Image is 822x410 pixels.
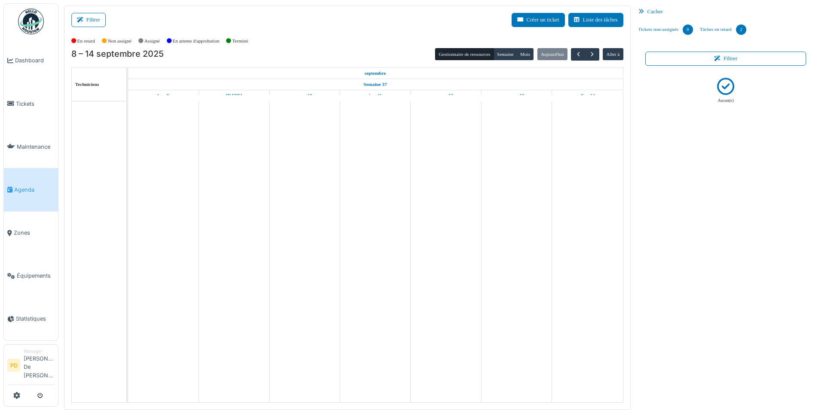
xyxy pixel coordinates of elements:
[155,90,171,101] a: 8 septembre 2025
[172,37,219,45] label: En attente d'approbation
[77,37,95,45] label: En retard
[683,24,693,35] div: 0
[736,24,746,35] div: 2
[4,297,58,340] a: Statistiques
[4,82,58,125] a: Tickets
[506,90,526,101] a: 13 septembre 2025
[362,68,388,79] a: 8 septembre 2025
[635,18,696,41] a: Tickets non-assignés
[4,168,58,211] a: Agenda
[108,37,132,45] label: Non assigné
[4,254,58,297] a: Équipements
[17,143,55,151] span: Maintenance
[362,79,389,90] a: Semaine 37
[435,48,494,60] button: Gestionnaire de ressources
[75,82,99,87] span: Techniciens
[224,90,244,101] a: 9 septembre 2025
[4,211,58,254] a: Zones
[14,186,55,194] span: Agenda
[366,90,384,101] a: 11 septembre 2025
[24,348,55,383] li: [PERSON_NAME] De [PERSON_NAME]
[71,49,164,59] h2: 8 – 14 septembre 2025
[696,18,750,41] a: Tâches en retard
[568,13,623,27] button: Liste des tâches
[537,48,567,60] button: Aujourd'hui
[17,272,55,280] span: Équipements
[436,90,455,101] a: 12 septembre 2025
[16,315,55,323] span: Statistiques
[635,6,817,18] div: Cacher
[585,48,599,61] button: Suivant
[24,348,55,355] div: Manager
[645,52,807,66] button: Filtrer
[16,100,55,108] span: Tickets
[517,48,534,60] button: Mois
[18,9,44,34] img: Badge_color-CXgf-gQk.svg
[603,48,623,60] button: Aller à
[4,39,58,82] a: Dashboard
[232,37,248,45] label: Terminé
[494,48,517,60] button: Semaine
[295,90,314,101] a: 10 septembre 2025
[15,56,55,64] span: Dashboard
[71,13,106,27] button: Filtrer
[577,90,597,101] a: 14 septembre 2025
[144,37,160,45] label: Assigné
[14,229,55,237] span: Zones
[7,348,55,385] a: PD Manager[PERSON_NAME] De [PERSON_NAME]
[512,13,565,27] button: Créer un ticket
[7,359,20,372] li: PD
[4,125,58,168] a: Maintenance
[718,98,733,104] p: Aucun(e)
[571,48,585,61] button: Précédent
